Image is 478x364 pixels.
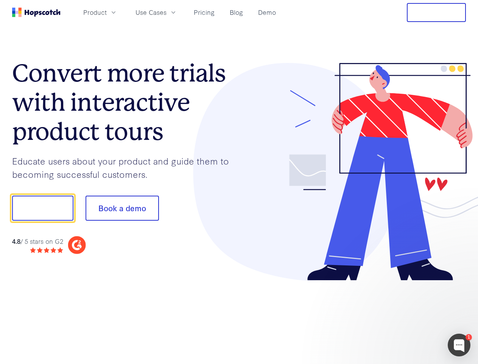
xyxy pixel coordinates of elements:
span: Product [83,8,107,17]
button: Book a demo [86,196,159,221]
h1: Convert more trials with interactive product tours [12,59,239,146]
a: Demo [255,6,279,19]
a: Pricing [191,6,218,19]
div: 1 [466,334,472,340]
strong: 4.8 [12,237,20,245]
button: Free Trial [407,3,466,22]
button: Use Cases [131,6,182,19]
span: Use Cases [135,8,167,17]
button: Product [79,6,122,19]
a: Blog [227,6,246,19]
div: / 5 stars on G2 [12,237,63,246]
button: Show me! [12,196,73,221]
p: Educate users about your product and guide them to becoming successful customers. [12,154,239,180]
a: Home [12,8,61,17]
